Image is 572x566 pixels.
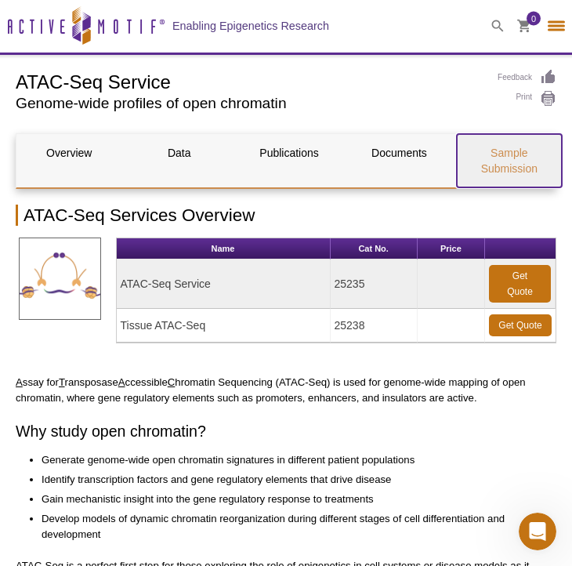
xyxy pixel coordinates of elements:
li: Identify transcription factors and gene regulatory elements that drive disease [42,472,541,488]
a: Sample Submission [457,134,563,187]
a: Data [126,134,232,172]
li: Develop models of dynamic chromatin reorganization during different stages of cell differentiatio... [42,511,541,542]
h3: Why study open chromatin? [16,422,556,441]
th: Price [418,238,485,259]
td: 25235 [331,259,418,309]
a: 0 [517,20,531,36]
u: T [59,376,65,388]
u: A [118,376,125,388]
u: A [16,376,23,388]
h2: Enabling Epigenetics Research [172,19,329,33]
p: ssay for ransposase ccessible hromatin Sequencing (ATAC-Seq) is used for genome-wide mapping of o... [16,375,556,406]
a: Feedback [498,69,556,86]
th: Cat No. [331,238,418,259]
h2: ATAC-Seq Services Overview [16,205,556,226]
h1: ATAC-Seq Service [16,69,482,93]
img: ATAC-SeqServices [19,238,101,320]
iframe: Intercom live chat [519,513,556,550]
td: ATAC-Seq Service [117,259,331,309]
a: Get Quote [489,265,551,303]
a: Overview [16,134,122,172]
u: C [168,376,176,388]
td: Tissue ATAC-Seq [117,309,331,343]
th: Name [117,238,331,259]
a: Print [498,90,556,107]
span: 0 [531,12,536,26]
li: Generate genome-wide open chromatin signatures in different patient populations [42,452,541,468]
li: Gain mechanistic insight into the gene regulatory response to treatments [42,492,541,507]
a: Documents [346,134,452,172]
a: Publications [237,134,342,172]
h2: Genome-wide profiles of open chromatin [16,96,482,111]
td: 25238 [331,309,418,343]
a: Get Quote [489,314,552,336]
